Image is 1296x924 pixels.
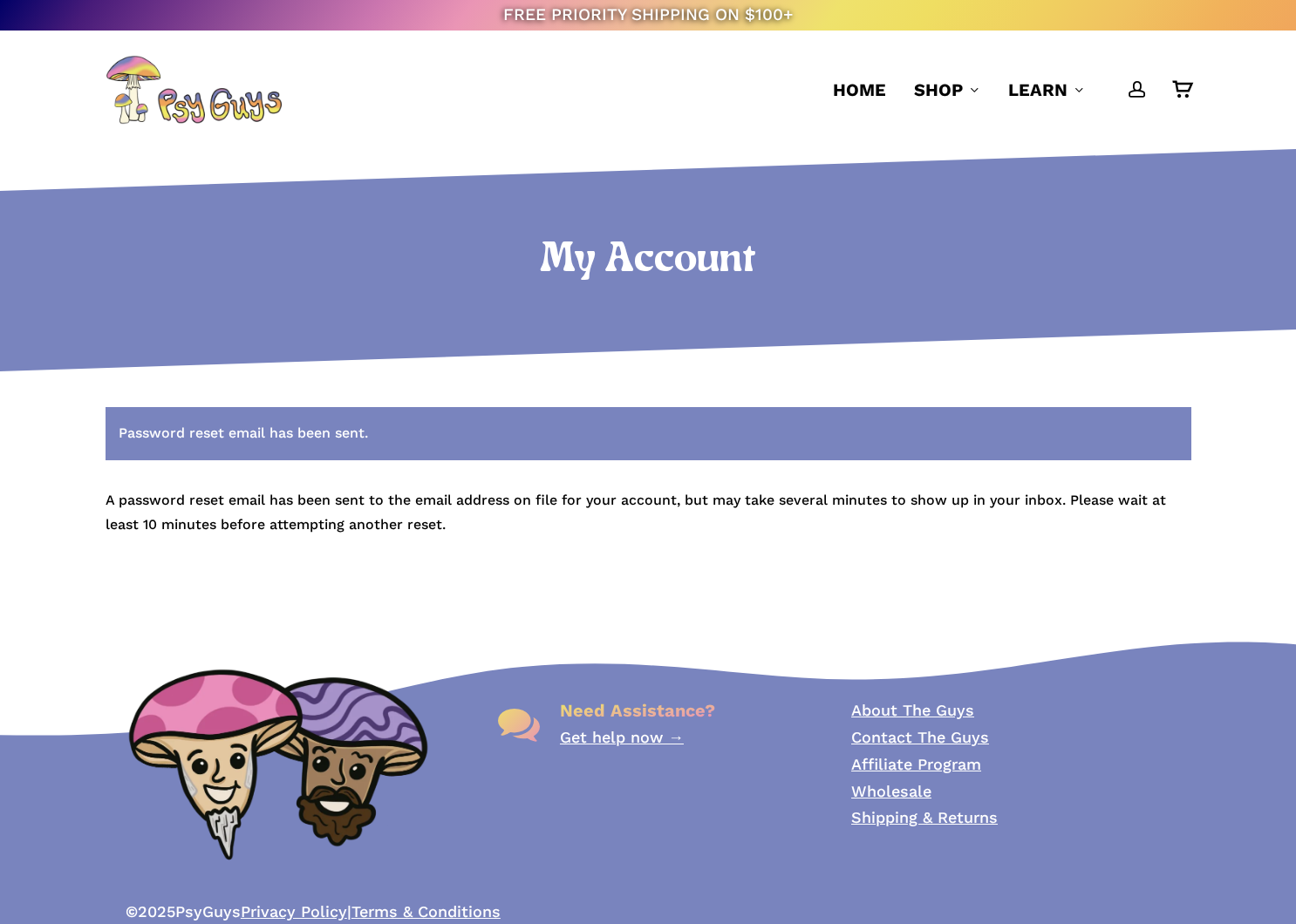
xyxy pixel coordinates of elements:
[138,902,175,921] span: 2025
[1008,78,1085,102] a: Learn
[851,755,981,773] a: Affiliate Program
[106,55,282,125] img: PsyGuys
[851,808,998,826] a: Shipping & Returns
[914,79,963,100] span: Shop
[126,902,138,921] b: ©
[560,728,684,746] a: Get help now →
[851,701,974,719] a: About The Guys
[241,902,347,921] a: Privacy Policy
[914,78,980,102] a: Shop
[1008,79,1067,100] span: Learn
[351,902,501,921] a: Terms & Conditions
[833,79,886,100] span: Home
[851,728,989,746] a: Contact The Guys
[106,407,1191,460] div: Password reset email has been sent.
[560,700,715,721] span: Need Assistance?
[106,488,1191,560] p: A password reset email has been sent to the email address on file for your account, but may take ...
[851,782,931,800] a: Wholesale
[833,78,886,102] a: Home
[819,31,1191,149] nav: Main Menu
[126,649,431,878] img: PsyGuys Heads Logo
